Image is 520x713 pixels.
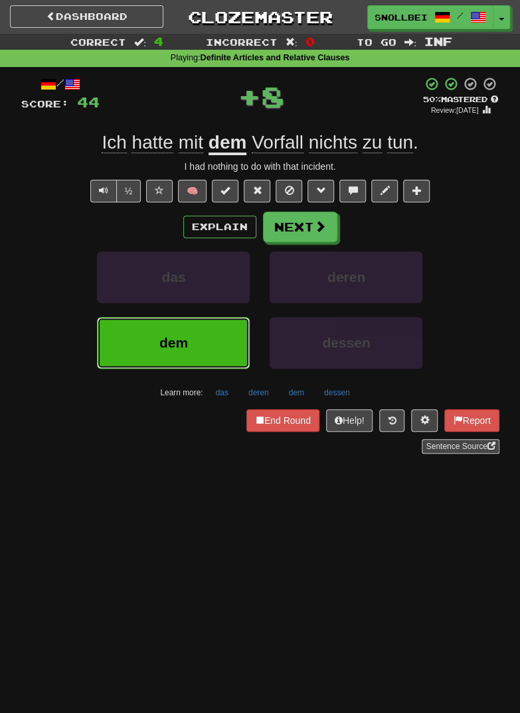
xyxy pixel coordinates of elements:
a: Sentence Source [422,439,499,454]
button: Grammar (alt+g) [307,180,334,202]
span: 0 [305,34,314,48]
span: 8 [261,80,284,113]
button: Play sentence audio (ctl+space) [90,180,117,202]
span: Score: [21,98,69,109]
button: Favorite sentence (alt+f) [146,180,173,202]
button: Discuss sentence (alt+u) [339,180,366,202]
span: Ich [102,132,126,153]
span: 50 % [423,95,441,103]
button: deren [241,383,276,403]
button: Explain [183,216,256,238]
strong: Definite Articles and Relative Clauses [200,53,349,62]
a: Snollbeir / [367,5,493,29]
button: Report [444,409,499,432]
a: Dashboard [10,5,163,28]
span: 44 [77,94,100,110]
button: 🧠 [178,180,207,202]
span: : [404,37,416,46]
button: Round history (alt+y) [379,409,404,432]
span: Snollbeir [375,11,428,23]
span: deren [327,269,365,285]
span: Correct [70,36,126,48]
button: Ignore sentence (alt+i) [276,180,302,202]
button: das [209,383,236,403]
button: dem [97,317,250,369]
span: tun [387,132,413,153]
span: hatte [131,132,173,153]
span: + [238,76,261,116]
span: mit [179,132,203,153]
button: deren [270,251,422,303]
u: dem [209,132,247,155]
div: Text-to-speech controls [88,180,141,202]
button: Add to collection (alt+a) [403,180,430,202]
button: End Round [246,409,319,432]
span: nichts [309,132,357,153]
a: Clozemaster [183,5,337,29]
span: : [286,37,298,46]
span: dem [159,335,188,350]
button: Help! [326,409,373,432]
span: Inf [424,34,452,48]
button: das [97,251,250,303]
span: 4 [154,34,163,48]
span: . [246,132,418,153]
button: dem [282,383,311,403]
button: dessen [270,317,422,369]
span: Incorrect [206,36,278,48]
div: Mastered [422,94,499,105]
span: : [134,37,146,46]
small: Learn more: [160,388,203,397]
div: I had nothing to do with that incident. [21,160,499,173]
span: das [161,269,185,285]
span: To go [357,36,396,48]
button: Next [263,212,337,242]
span: dessen [322,335,370,350]
button: dessen [317,383,357,403]
button: Set this sentence to 100% Mastered (alt+m) [212,180,238,202]
span: Vorfall [252,132,303,153]
span: / [457,11,464,20]
small: Review: [DATE] [431,106,479,114]
span: zu [363,132,383,153]
button: Edit sentence (alt+d) [371,180,398,202]
div: / [21,76,100,93]
button: Reset to 0% Mastered (alt+r) [244,180,270,202]
button: ½ [116,180,141,202]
